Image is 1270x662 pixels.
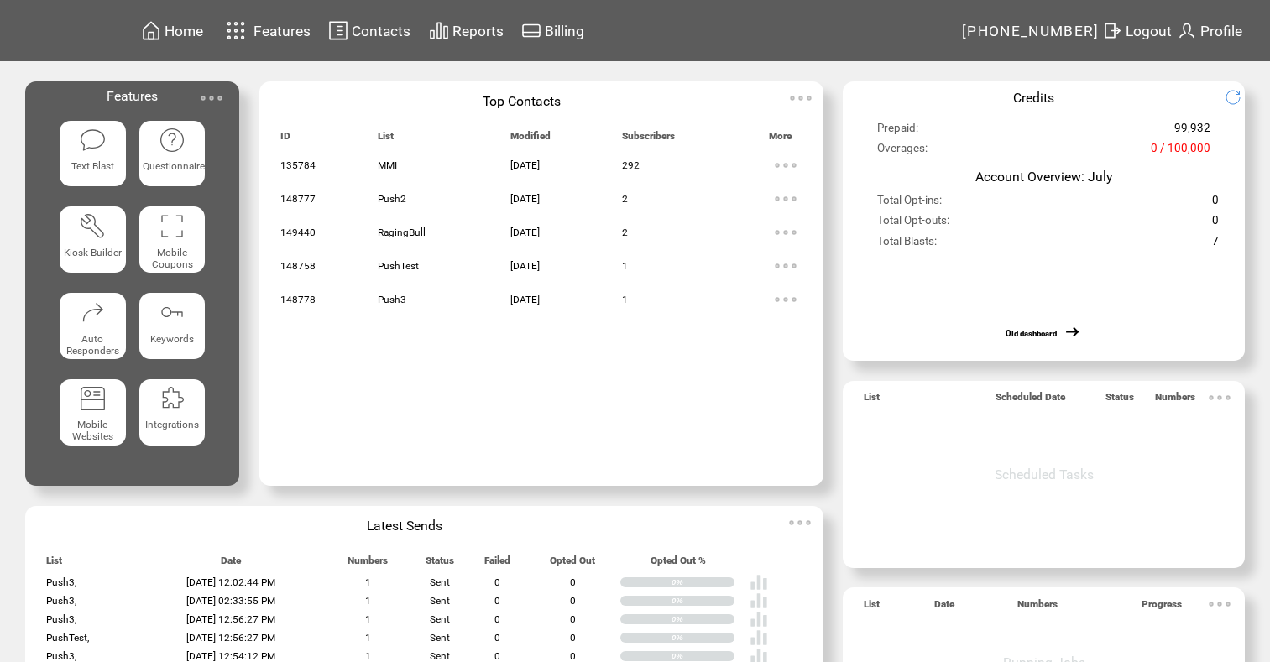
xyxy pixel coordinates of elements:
img: ellypsis.svg [769,149,802,182]
span: Mobile Websites [72,419,113,442]
span: Overages: [877,142,928,162]
span: Total Opt-outs: [877,214,949,234]
img: auto-responders.svg [79,299,106,326]
img: integrations.svg [159,385,186,412]
span: [DATE] 02:33:55 PM [186,595,275,607]
span: More [769,130,792,149]
span: 0 [494,576,500,588]
span: Sent [430,650,450,662]
span: Prepaid: [877,122,918,142]
span: [DATE] [510,294,540,305]
span: Keywords [150,333,194,345]
a: Kiosk Builder [60,206,126,279]
span: [DATE] [510,159,540,171]
a: Logout [1100,18,1174,44]
span: PushTest, [46,632,89,644]
img: text-blast.svg [79,127,106,154]
span: Numbers [348,555,388,574]
span: Contacts [352,23,410,39]
span: [DATE] 12:56:27 PM [186,632,275,644]
span: 148777 [280,193,316,205]
span: Progress [1142,598,1182,618]
span: List [46,555,62,574]
img: poll%20-%20white.svg [750,573,768,592]
span: Push3, [46,613,76,625]
span: Numbers [1017,598,1058,618]
span: Opted Out [550,555,595,574]
span: 99,932 [1174,122,1210,142]
span: Date [221,555,241,574]
div: 0% [672,596,734,606]
img: ellypsis.svg [769,216,802,249]
div: 0% [672,651,734,661]
span: 1 [365,613,371,625]
span: 149440 [280,227,316,238]
span: 1 [622,294,628,305]
img: ellypsis.svg [769,283,802,316]
img: creidtcard.svg [521,20,541,41]
span: Billing [545,23,584,39]
img: ellypsis.svg [784,81,818,115]
span: 0 [570,613,576,625]
span: 135784 [280,159,316,171]
span: Latest Sends [367,518,442,534]
a: Mobile Websites [60,379,126,452]
span: List [864,598,880,618]
a: Old dashboard [1006,329,1057,338]
div: 0% [672,577,734,587]
span: 2 [622,227,628,238]
span: Subscribers [622,130,675,149]
span: 1 [365,632,371,644]
img: tool%201.svg [79,212,106,239]
span: 1 [365,576,371,588]
span: Sent [430,632,450,644]
img: poll%20-%20white.svg [750,628,768,647]
span: Integrations [145,419,199,430]
img: contacts.svg [328,20,348,41]
span: Features [107,88,158,104]
span: Mobile Coupons [152,247,193,270]
a: Integrations [139,379,206,452]
img: profile.svg [1177,20,1197,41]
img: ellypsis.svg [769,249,802,283]
span: Status [1105,391,1134,410]
a: Mobile Coupons [139,206,206,279]
span: 2 [622,193,628,205]
span: [PHONE_NUMBER] [962,23,1100,39]
span: Failed [484,555,510,574]
span: 0 [494,650,500,662]
img: ellypsis.svg [1203,587,1236,621]
span: Total Opt-ins: [877,194,942,214]
span: 7 [1212,235,1219,255]
span: Account Overview: July [975,169,1112,185]
span: 0 [494,613,500,625]
span: List [864,391,880,410]
span: 0 [570,595,576,607]
span: 292 [622,159,640,171]
span: Date [934,598,954,618]
img: poll%20-%20white.svg [750,610,768,628]
span: MMI [378,159,397,171]
span: [DATE] 12:56:27 PM [186,613,275,625]
span: Home [165,23,203,39]
span: ID [280,130,290,149]
span: Features [253,23,311,39]
span: Credits [1013,90,1054,106]
span: 1 [622,260,628,272]
img: ellypsis.svg [769,182,802,216]
span: Push3, [46,595,76,607]
span: Sent [430,576,450,588]
a: Contacts [326,18,413,44]
a: Keywords [139,293,206,366]
span: 0 [494,595,500,607]
img: exit.svg [1102,20,1122,41]
span: Profile [1200,23,1242,39]
span: Text Blast [71,160,114,172]
span: 1 [365,650,371,662]
a: Text Blast [60,121,126,194]
span: Top Contacts [483,93,561,109]
span: Questionnaire [143,160,205,172]
span: PushTest [378,260,419,272]
span: Push3 [378,294,406,305]
a: Billing [519,18,587,44]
